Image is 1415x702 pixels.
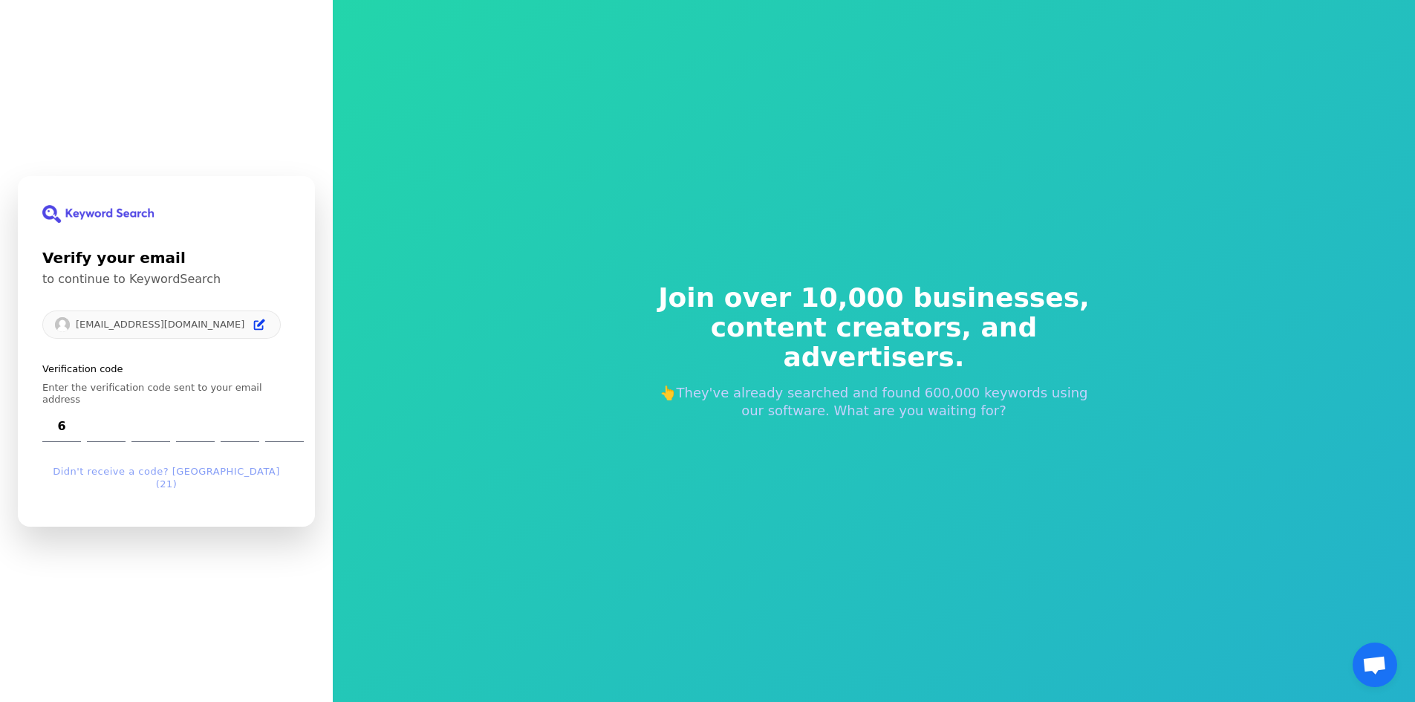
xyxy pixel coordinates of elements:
[265,412,304,442] input: Digit 6
[42,412,81,442] input: Enter verification code. Digit 1
[42,247,290,269] h1: Verify your email
[76,318,244,330] p: [EMAIL_ADDRESS][DOMAIN_NAME]
[42,205,154,223] img: KeywordSearch
[648,384,1100,420] p: 👆They've already searched and found 600,000 keywords using our software. What are you waiting for?
[648,313,1100,372] span: content creators, and advertisers.
[42,381,290,406] p: Enter the verification code sent to your email address
[250,316,268,334] button: Edit
[1353,643,1397,687] a: Open chat
[648,283,1100,313] span: Join over 10,000 businesses,
[176,412,215,442] input: Digit 4
[42,272,290,287] p: to continue to KeywordSearch
[221,412,259,442] input: Digit 5
[87,412,126,442] input: Digit 2
[131,412,170,442] input: Digit 3
[42,363,290,376] p: Verification code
